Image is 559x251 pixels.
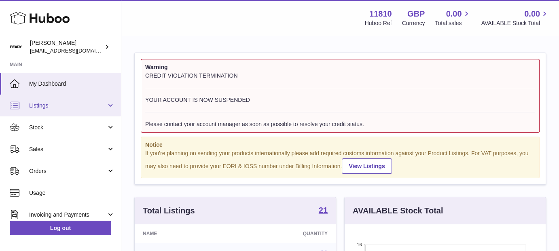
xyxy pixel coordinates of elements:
[29,124,106,131] span: Stock
[29,146,106,153] span: Sales
[30,47,119,54] span: [EMAIL_ADDRESS][DOMAIN_NAME]
[145,141,535,149] strong: Notice
[10,221,111,235] a: Log out
[407,8,425,19] strong: GBP
[10,41,22,53] img: internalAdmin-11810@internal.huboo.com
[319,206,328,214] strong: 21
[243,224,336,243] th: Quantity
[369,8,392,19] strong: 11810
[353,205,443,216] h3: AVAILABLE Stock Total
[357,242,362,247] text: 16
[145,150,535,174] div: If you're planning on sending your products internationally please add required customs informati...
[143,205,195,216] h3: Total Listings
[319,206,328,216] a: 21
[435,19,471,27] span: Total sales
[29,189,115,197] span: Usage
[524,8,540,19] span: 0.00
[446,8,462,19] span: 0.00
[481,8,549,27] a: 0.00 AVAILABLE Stock Total
[145,63,535,71] strong: Warning
[145,72,535,128] div: CREDIT VIOLATION TERMINATION YOUR ACCOUNT IS NOW SUSPENDED Please contact your account manager as...
[29,102,106,110] span: Listings
[29,167,106,175] span: Orders
[29,80,115,88] span: My Dashboard
[481,19,549,27] span: AVAILABLE Stock Total
[342,158,392,174] a: View Listings
[30,39,103,55] div: [PERSON_NAME]
[29,211,106,219] span: Invoicing and Payments
[402,19,425,27] div: Currency
[435,8,471,27] a: 0.00 Total sales
[135,224,243,243] th: Name
[365,19,392,27] div: Huboo Ref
